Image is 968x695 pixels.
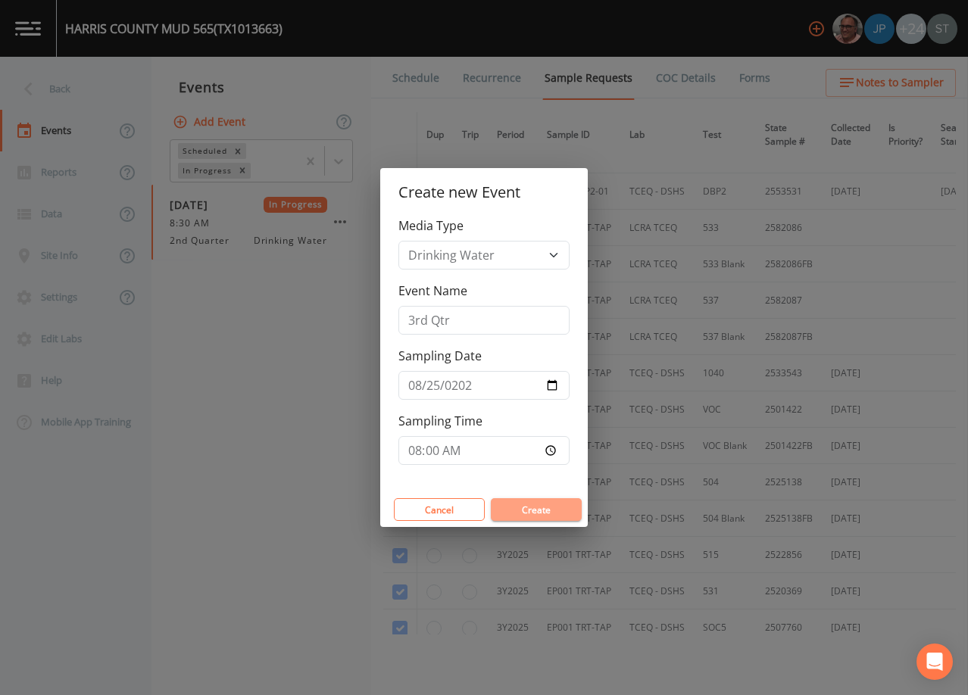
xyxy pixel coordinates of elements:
label: Media Type [398,217,464,235]
div: Open Intercom Messenger [916,644,953,680]
label: Sampling Time [398,412,482,430]
label: Event Name [398,282,467,300]
button: Cancel [394,498,485,521]
button: Create [491,498,582,521]
label: Sampling Date [398,347,482,365]
h2: Create new Event [380,168,588,217]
